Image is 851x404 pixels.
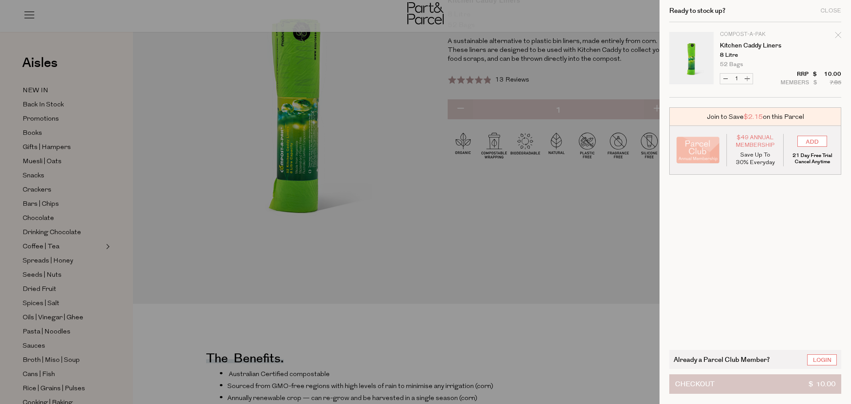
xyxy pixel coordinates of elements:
p: Compost-A-Pak [720,32,789,37]
div: Close [820,8,841,14]
span: Checkout [675,375,714,393]
span: $ 10.00 [808,375,835,393]
span: Already a Parcel Club Member? [674,354,770,365]
span: 52 bags [720,62,743,67]
a: Login [807,354,837,365]
p: 21 Day Free Trial Cancel Anytime [790,153,834,165]
p: 8 Litre [720,52,789,58]
input: QTY Kitchen Caddy Liners [731,74,742,84]
h2: Ready to stock up? [669,8,726,14]
button: Checkout$ 10.00 [669,374,841,394]
span: $2.15 [744,112,763,122]
div: Remove Kitchen Caddy Liners [835,31,841,43]
a: Kitchen Caddy Liners [720,43,789,49]
span: $49 Annual Membership [734,134,777,149]
input: ADD [797,136,827,147]
p: Save Up To 30% Everyday [734,151,777,166]
div: Join to Save on this Parcel [669,107,841,126]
